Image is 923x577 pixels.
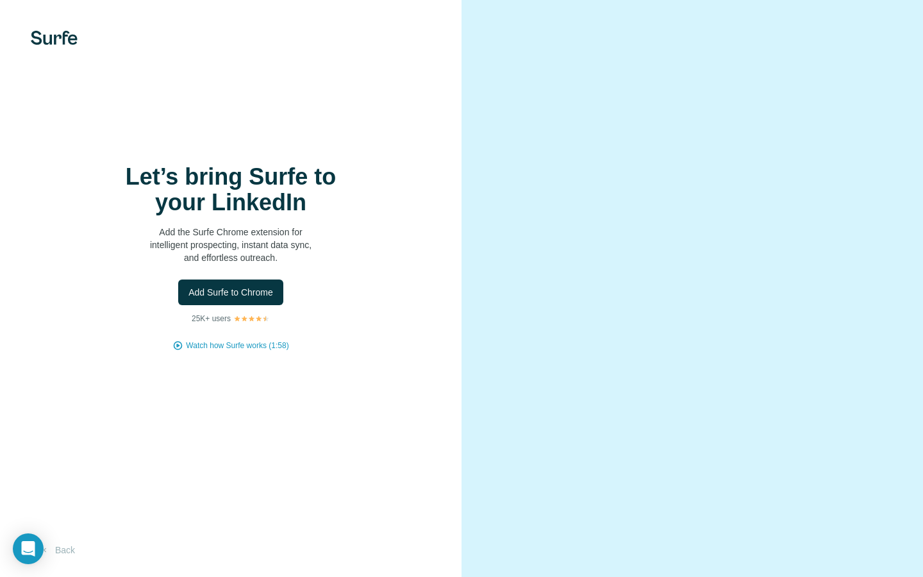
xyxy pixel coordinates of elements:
[188,286,273,299] span: Add Surfe to Chrome
[31,31,78,45] img: Surfe's logo
[192,313,231,324] p: 25K+ users
[233,315,270,322] img: Rating Stars
[13,533,44,564] div: Open Intercom Messenger
[103,226,359,264] p: Add the Surfe Chrome extension for intelligent prospecting, instant data sync, and effortless out...
[31,539,84,562] button: Back
[178,280,283,305] button: Add Surfe to Chrome
[103,164,359,215] h1: Let’s bring Surfe to your LinkedIn
[186,340,288,351] button: Watch how Surfe works (1:58)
